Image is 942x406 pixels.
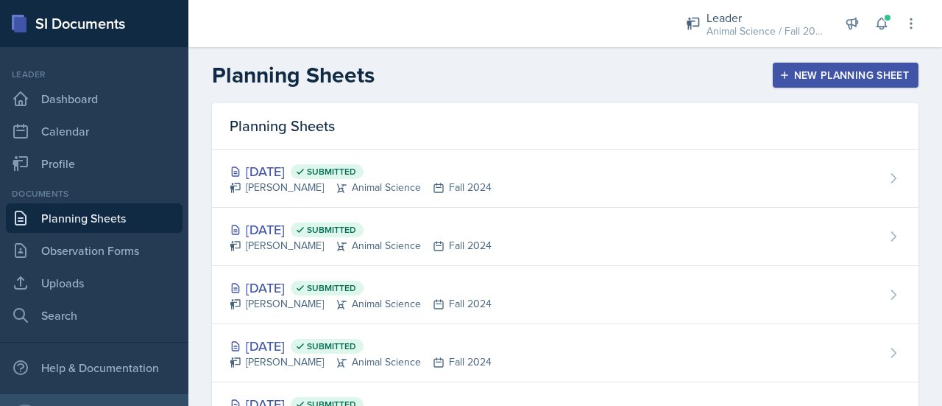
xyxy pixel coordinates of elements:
div: [PERSON_NAME] Animal Science Fall 2024 [230,238,492,253]
a: [DATE] Submitted [PERSON_NAME]Animal ScienceFall 2024 [212,324,918,382]
div: Leader [706,9,824,27]
span: Submitted [307,224,356,236]
div: [DATE] [230,220,492,239]
h2: Planning Sheets [212,62,375,88]
div: Help & Documentation [6,353,183,382]
div: [PERSON_NAME] Animal Science Fall 2024 [230,296,492,312]
span: Submitted [307,166,356,178]
span: Submitted [307,282,356,294]
div: New Planning Sheet [782,69,909,81]
a: Profile [6,149,183,178]
div: Animal Science / Fall 2024 [706,24,824,39]
div: [DATE] [230,161,492,181]
a: [DATE] Submitted [PERSON_NAME]Animal ScienceFall 2024 [212,150,918,208]
a: Dashboard [6,84,183,113]
a: Search [6,301,183,330]
div: Planning Sheets [212,103,918,150]
div: [DATE] [230,336,492,356]
div: Documents [6,187,183,200]
a: [DATE] Submitted [PERSON_NAME]Animal ScienceFall 2024 [212,208,918,266]
a: Calendar [6,116,183,146]
span: Submitted [307,340,356,352]
div: Leader [6,68,183,81]
a: [DATE] Submitted [PERSON_NAME]Animal ScienceFall 2024 [212,266,918,324]
a: Uploads [6,268,183,298]
a: Observation Forms [6,236,183,265]
a: Planning Sheets [6,203,183,233]
div: [PERSON_NAME] Animal Science Fall 2024 [230,354,492,370]
div: [PERSON_NAME] Animal Science Fall 2024 [230,180,492,195]
button: New Planning Sheet [773,63,918,88]
div: [DATE] [230,278,492,298]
